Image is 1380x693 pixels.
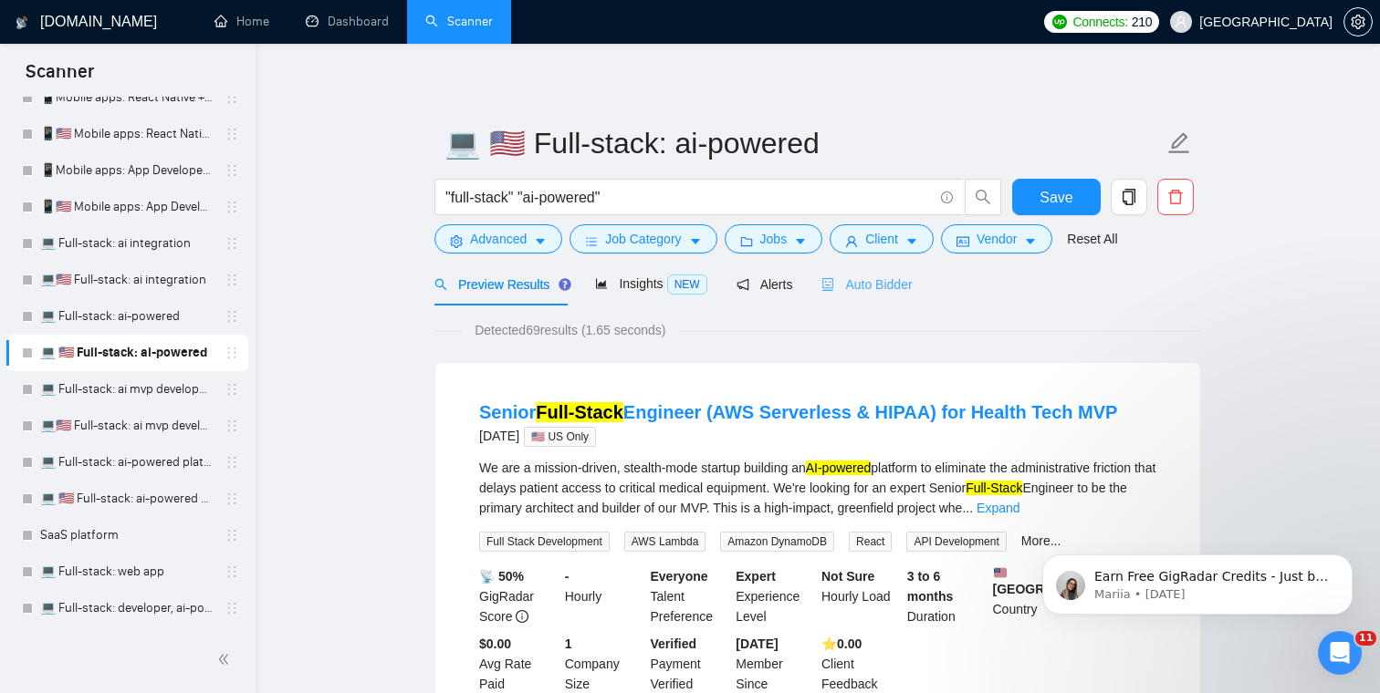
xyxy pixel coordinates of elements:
div: Talent Preference [647,566,733,626]
span: Auto Bidder [821,277,912,292]
a: 💻 Full-stack: ai-powered [40,298,214,335]
a: 📱🇺🇸 Mobile apps: App Developer - titles [40,189,214,225]
span: double-left [217,650,235,668]
span: holder [225,601,239,615]
a: setting [1343,15,1373,29]
a: 📱🇺🇸 Mobile apps: React Native + AI integration [40,116,214,152]
div: Tooltip anchor [557,276,573,293]
button: barsJob Categorycaret-down [570,224,716,253]
mark: Full-Stack [966,481,1022,495]
mark: Full-Stack [536,402,623,422]
span: API Development [906,532,1006,552]
span: user [845,234,858,248]
span: area-chart [595,277,608,290]
b: Verified [651,636,697,651]
a: 💻 Full-stack: ai-powered platform [40,444,214,481]
div: Hourly [561,566,647,626]
b: Everyone [651,569,708,584]
span: holder [225,127,239,141]
button: delete [1157,179,1194,215]
span: Advanced [470,229,527,249]
span: AWS Lambda [624,532,706,552]
a: 💻 Full-stack: ai integration [40,225,214,262]
div: Country [989,566,1075,626]
span: 🇺🇸 US Only [524,427,596,447]
div: Duration [904,566,989,626]
b: Expert [736,569,776,584]
button: search [965,179,1001,215]
span: robot [821,278,834,291]
span: holder [225,90,239,105]
img: upwork-logo.png [1052,15,1067,29]
span: caret-down [794,234,807,248]
b: 3 to 6 months [907,569,954,604]
b: 📡 50% [479,569,524,584]
a: 📱Mobile apps: React Native + AI integration [40,79,214,116]
a: SaaS platform [40,517,214,553]
span: notification [737,278,749,291]
span: Client [865,229,898,249]
span: Insights [595,276,706,291]
div: GigRadar Score [476,566,561,626]
span: bars [585,234,598,248]
span: Vendor [977,229,1017,249]
span: Amazon DynamoDB [720,532,834,552]
span: holder [225,419,239,433]
mark: AI-powered [806,460,872,475]
span: holder [225,491,239,506]
span: holder [225,163,239,178]
a: 💻 Full-stack: ai mvp development [40,371,214,408]
span: setting [450,234,463,248]
b: $0.00 [479,636,511,651]
iframe: Intercom live chat [1318,631,1362,675]
a: 💻 🇺🇸 Full-stack: ai-powered [40,335,214,371]
span: holder [225,309,239,324]
span: caret-down [905,234,918,248]
span: holder [225,236,239,251]
span: Save [1040,186,1072,209]
span: edit [1167,131,1191,155]
span: holder [225,382,239,397]
span: ... [962,501,973,515]
b: [GEOGRAPHIC_DATA] [993,566,1130,596]
b: [DATE] [736,636,778,651]
span: Preview Results [434,277,566,292]
span: setting [1344,15,1372,29]
span: Jobs [760,229,788,249]
a: Reset All [1067,229,1117,249]
b: Not Sure [821,569,874,584]
span: holder [225,528,239,543]
span: Job Category [605,229,681,249]
span: Scanner [11,58,109,97]
button: idcardVendorcaret-down [941,224,1052,253]
button: userClientcaret-down [830,224,934,253]
div: Hourly Load [818,566,904,626]
span: caret-down [689,234,702,248]
span: holder [225,346,239,360]
b: 1 [565,636,572,651]
span: user [1175,16,1187,28]
input: Search Freelance Jobs... [445,186,933,209]
img: logo [16,8,28,37]
div: Experience Level [732,566,818,626]
b: ⭐️ 0.00 [821,636,862,651]
a: 💻 🇺🇸 Full-stack: ai-powered platform [40,481,214,517]
span: idcard [957,234,969,248]
div: We are a mission-driven, stealth-mode startup building an platform to eliminate the administrativ... [479,458,1156,518]
button: copy [1111,179,1147,215]
span: info-circle [941,191,953,203]
a: 💻🇺🇸 Full-stack: ai integration [40,262,214,298]
span: holder [225,200,239,214]
button: settingAdvancedcaret-down [434,224,562,253]
span: caret-down [534,234,547,248]
a: 💻 Full-stack: developer, ai-powered [40,590,214,626]
b: - [565,569,570,584]
span: NEW [667,274,707,295]
span: copy [1112,189,1146,205]
span: holder [225,455,239,470]
a: 💻🇺🇸 Full-stack: ai mvp development [40,408,214,444]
